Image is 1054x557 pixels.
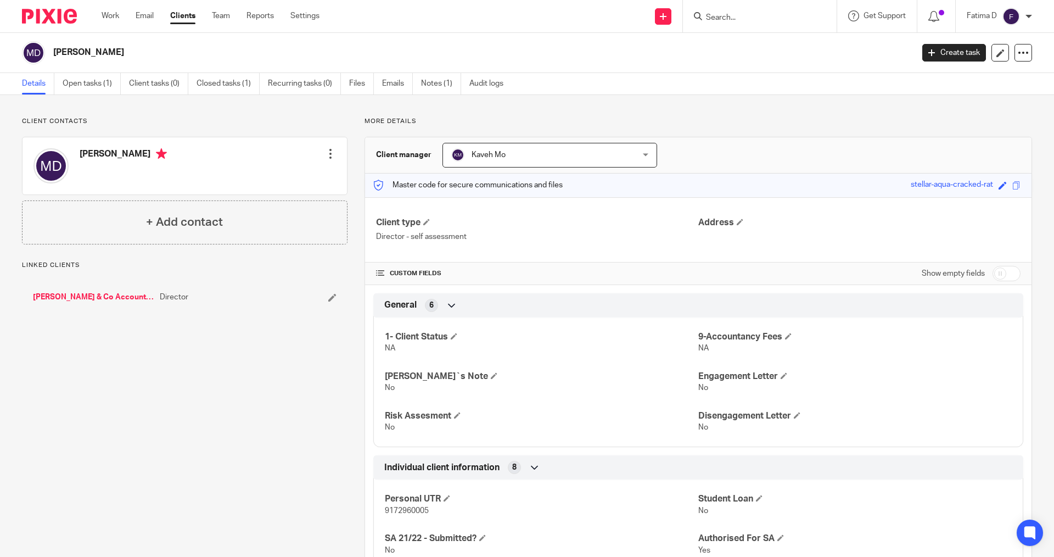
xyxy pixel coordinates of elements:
[385,344,395,352] span: NA
[698,331,1012,343] h4: 9-Accountancy Fees
[136,10,154,21] a: Email
[698,533,1012,544] h4: Authorised For SA
[212,10,230,21] a: Team
[246,10,274,21] a: Reports
[197,73,260,94] a: Closed tasks (1)
[922,44,986,62] a: Create task
[472,151,506,159] span: Kaveh Mo
[698,410,1012,422] h4: Disengagement Letter
[382,73,413,94] a: Emails
[22,261,347,270] p: Linked clients
[22,9,77,24] img: Pixie
[80,148,167,162] h4: [PERSON_NAME]
[384,299,417,311] span: General
[385,331,698,343] h4: 1- Client Status
[384,462,500,474] span: Individual client information
[421,73,461,94] a: Notes (1)
[22,117,347,126] p: Client contacts
[385,533,698,544] h4: SA 21/22 - Submitted?
[385,507,429,515] span: 9172960005
[698,384,708,392] span: No
[365,117,1032,126] p: More details
[170,10,195,21] a: Clients
[376,231,698,242] p: Director - self assessment
[22,73,54,94] a: Details
[698,424,708,431] span: No
[385,384,395,392] span: No
[129,73,188,94] a: Client tasks (0)
[385,547,395,554] span: No
[33,148,69,183] img: svg%3E
[1002,8,1020,25] img: svg%3E
[33,292,154,303] a: [PERSON_NAME] & Co Accountants Limited
[22,41,45,64] img: svg%3E
[63,73,121,94] a: Open tasks (1)
[290,10,319,21] a: Settings
[698,493,1012,505] h4: Student Loan
[376,149,431,160] h3: Client manager
[385,371,698,382] h4: [PERSON_NAME]`s Note
[698,547,710,554] span: Yes
[698,344,709,352] span: NA
[385,410,698,422] h4: Risk Assesment
[922,268,985,279] label: Show empty fields
[373,180,563,191] p: Master code for secure communications and files
[911,179,993,192] div: stellar-aqua-cracked-rat
[268,73,341,94] a: Recurring tasks (0)
[429,300,434,311] span: 6
[385,424,395,431] span: No
[156,148,167,159] i: Primary
[469,73,512,94] a: Audit logs
[864,12,906,20] span: Get Support
[385,493,698,505] h4: Personal UTR
[705,13,804,23] input: Search
[698,371,1012,382] h4: Engagement Letter
[512,462,517,473] span: 8
[698,507,708,515] span: No
[102,10,119,21] a: Work
[376,217,698,229] h4: Client type
[451,148,464,161] img: svg%3E
[967,10,997,21] p: Fatima D
[146,214,223,231] h4: + Add contact
[53,47,735,58] h2: [PERSON_NAME]
[160,292,188,303] span: Director
[349,73,374,94] a: Files
[698,217,1021,229] h4: Address
[376,269,698,278] h4: CUSTOM FIELDS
